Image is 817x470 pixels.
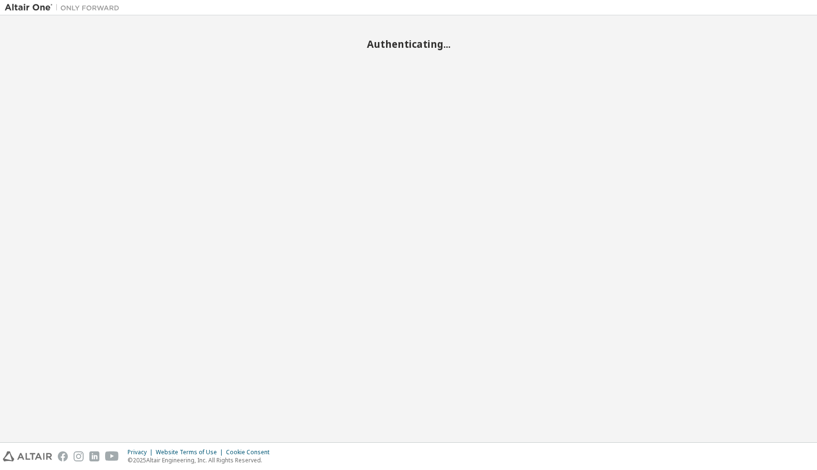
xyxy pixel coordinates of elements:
img: altair_logo.svg [3,451,52,461]
div: Website Terms of Use [156,448,226,456]
div: Cookie Consent [226,448,275,456]
h2: Authenticating... [5,38,812,50]
img: Altair One [5,3,124,12]
img: linkedin.svg [89,451,99,461]
img: youtube.svg [105,451,119,461]
p: © 2025 Altair Engineering, Inc. All Rights Reserved. [128,456,275,464]
img: instagram.svg [74,451,84,461]
div: Privacy [128,448,156,456]
img: facebook.svg [58,451,68,461]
